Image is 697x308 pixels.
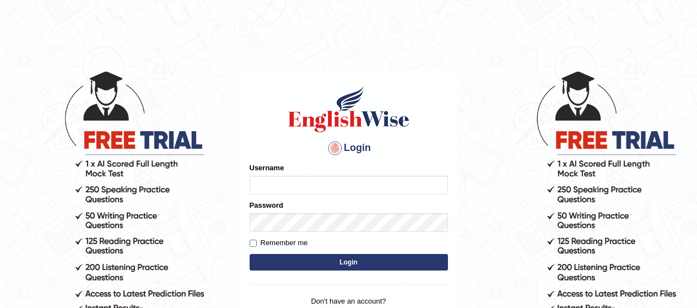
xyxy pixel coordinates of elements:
label: Password [250,200,283,210]
button: Login [250,254,448,271]
img: Logo of English Wise sign in for intelligent practice with AI [286,84,412,134]
label: Username [250,163,284,173]
label: Remember me [250,237,308,248]
input: Remember me [250,240,257,247]
h4: Login [250,139,448,157]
